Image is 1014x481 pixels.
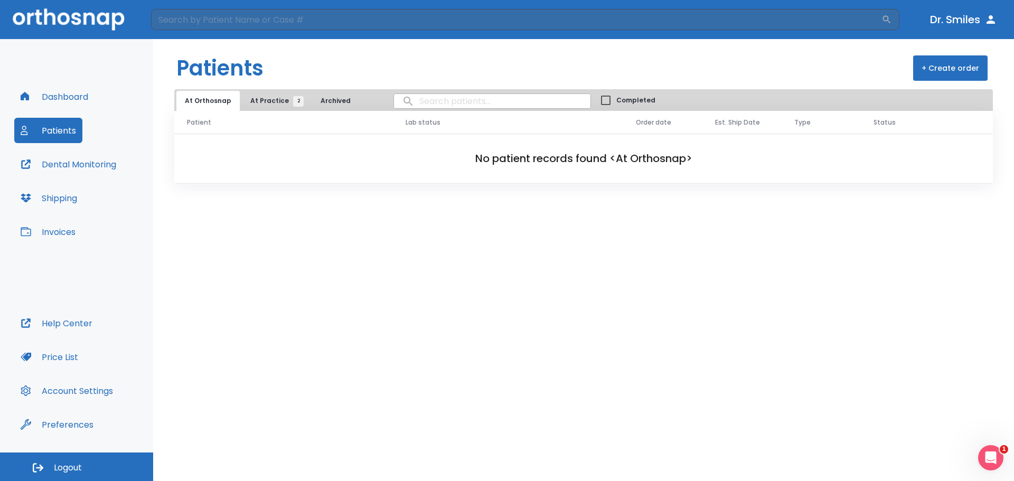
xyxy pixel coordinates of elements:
span: 1 [1000,445,1008,454]
div: Tooltip anchor [91,420,101,429]
button: Patients [14,118,82,143]
span: 2 [293,96,304,107]
h2: No patient records found <At Orthosnap> [191,150,976,166]
button: Invoices [14,219,82,244]
span: Logout [54,462,82,474]
iframe: Intercom live chat [978,445,1003,470]
img: Orthosnap [13,8,125,30]
button: At Orthosnap [176,91,240,111]
span: Type [794,118,811,127]
button: Dental Monitoring [14,152,123,177]
div: tabs [176,91,364,111]
span: Lab status [406,118,440,127]
button: Price List [14,344,84,370]
span: Patient [187,118,211,127]
span: Est. Ship Date [715,118,760,127]
span: At Practice [250,96,298,106]
input: search [394,91,590,111]
button: Dr. Smiles [926,10,1001,29]
span: Completed [616,96,655,105]
button: Dashboard [14,84,95,109]
button: Shipping [14,185,83,211]
button: Preferences [14,412,100,437]
button: Help Center [14,310,99,336]
button: + Create order [913,55,988,81]
span: Status [874,118,896,127]
button: Account Settings [14,378,119,403]
button: Archived [309,91,362,111]
span: Order date [636,118,671,127]
input: Search by Patient Name or Case # [151,9,881,30]
h1: Patients [176,52,264,84]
